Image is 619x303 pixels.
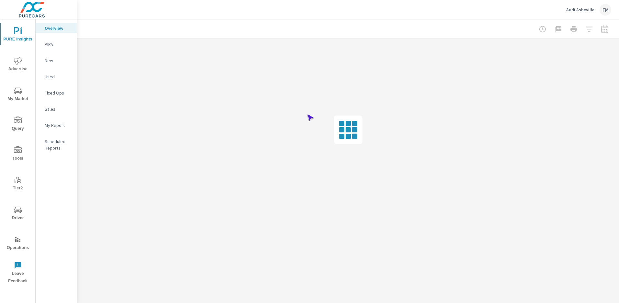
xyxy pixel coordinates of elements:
span: Query [2,117,33,132]
div: New [36,56,77,65]
div: Overview [36,23,77,33]
p: PIPA [45,41,72,48]
p: Audi Asheville [566,7,594,13]
p: Overview [45,25,72,31]
span: Tools [2,146,33,162]
div: Sales [36,104,77,114]
span: Advertise [2,57,33,73]
div: Scheduled Reports [36,137,77,153]
p: Fixed Ops [45,90,72,96]
p: Scheduled Reports [45,138,72,151]
span: My Market [2,87,33,103]
p: My Report [45,122,72,129]
span: Tier2 [2,176,33,192]
div: My Report [36,120,77,130]
div: PIPA [36,39,77,49]
span: Driver [2,206,33,222]
p: Used [45,73,72,80]
p: Sales [45,106,72,112]
div: nav menu [0,19,35,287]
span: PURE Insights [2,27,33,43]
span: Operations [2,236,33,252]
div: Used [36,72,77,82]
div: FM [600,4,611,16]
p: New [45,57,72,64]
div: Fixed Ops [36,88,77,98]
span: Leave Feedback [2,262,33,285]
